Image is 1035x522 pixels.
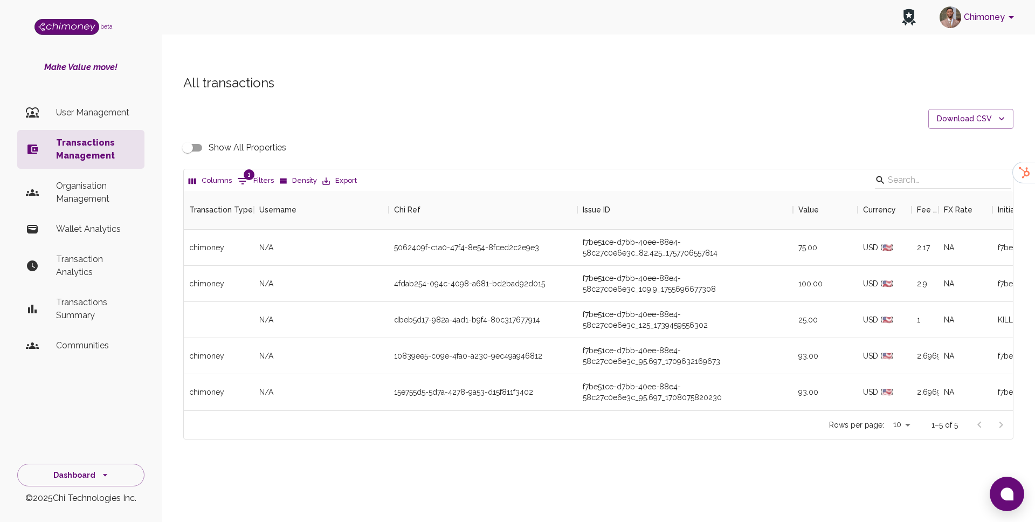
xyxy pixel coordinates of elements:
p: Organisation Management [56,180,136,205]
div: Transaction Type [184,190,254,229]
span: Show All Properties [209,141,286,154]
div: USD (🇺🇸) [858,302,912,338]
div: dbeb5d17-982a-4ad1-b9f4-80c317677914 [389,302,577,338]
div: 10 [888,417,914,432]
div: 1 [912,302,939,338]
div: USD (🇺🇸) [858,230,912,266]
p: Communities [56,339,136,352]
div: Search [875,171,1011,191]
div: NA [939,302,992,338]
span: N/A [259,351,273,361]
span: beta [100,23,113,30]
p: Wallet Analytics [56,223,136,236]
div: chimoney [184,374,254,410]
p: User Management [56,106,136,119]
span: N/A [259,242,273,253]
div: Value [793,190,858,229]
div: 10839ee5-c09e-4fa0-a230-9ec49a946812 [389,338,577,374]
div: f7be51ce-d7bb-40ee-88e4-58c27c0e6e3c_125_1739459556302 [577,302,793,338]
div: Currency [863,190,896,229]
div: NA [939,230,992,266]
div: 100.00 [793,266,858,302]
p: 1–5 of 5 [931,420,958,430]
div: chimoney [184,230,254,266]
div: Issue ID [583,190,610,229]
div: NA [939,374,992,410]
div: Value [798,190,819,229]
div: 75.00 [793,230,858,266]
input: Search… [888,171,995,189]
div: USD (🇺🇸) [858,266,912,302]
div: 2.6969999999999996 [912,374,939,410]
div: 4fdab254-094c-4098-a681-bd2bad92d015 [389,266,577,302]
div: f7be51ce-d7bb-40ee-88e4-58c27c0e6e3c_109.9_1755696677308 [577,266,793,302]
p: Transactions Management [56,136,136,162]
div: 93.00 [793,374,858,410]
p: Transaction Analytics [56,253,136,279]
div: Username [254,190,389,229]
div: Issue ID [577,190,793,229]
div: USD (🇺🇸) [858,374,912,410]
div: USD (🇺🇸) [858,338,912,374]
h5: All transactions [183,74,1013,92]
button: account of current user [935,3,1022,31]
div: 5062409f-c1a0-47f4-8e54-8fced2c2e9e3 [389,230,577,266]
div: Fee ($) [912,190,939,229]
span: 1 [244,169,254,180]
div: 2.9 [912,266,939,302]
div: 25.00 [793,302,858,338]
button: Download CSV [928,109,1013,129]
img: avatar [940,6,961,28]
div: FX Rate [939,190,992,229]
span: N/A [259,387,273,397]
div: f7be51ce-d7bb-40ee-88e4-58c27c0e6e3c_95.697_1708075820230 [577,374,793,410]
div: Chi Ref [389,190,577,229]
div: Chi Ref [394,190,420,229]
div: Fee ($) [917,190,939,229]
div: NA [939,266,992,302]
div: FX Rate [944,190,972,229]
div: NA [939,338,992,374]
button: Dashboard [17,464,144,487]
div: chimoney [184,266,254,302]
button: Show filters [234,173,277,190]
button: Export [320,173,360,189]
button: Open chat window [990,477,1024,511]
div: f7be51ce-d7bb-40ee-88e4-58c27c0e6e3c_82.425_1757706557814 [577,230,793,266]
div: chimoney [184,338,254,374]
button: Density [277,173,320,189]
div: 15e755d5-5d7a-4278-9a53-d15f811f3402 [389,374,577,410]
p: Rows per page: [829,420,884,430]
button: Select columns [186,173,234,189]
div: Initiator [998,190,1025,229]
div: 93.00 [793,338,858,374]
div: 2.17 [912,230,939,266]
div: Transaction Type [189,190,253,229]
span: N/A [259,314,273,325]
div: f7be51ce-d7bb-40ee-88e4-58c27c0e6e3c_95.697_1709632169673 [577,338,793,374]
div: Username [259,190,296,229]
div: 2.6969999999999996 [912,338,939,374]
img: Logo [34,19,99,35]
div: Currency [858,190,912,229]
p: Transactions Summary [56,296,136,322]
span: N/A [259,278,273,289]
